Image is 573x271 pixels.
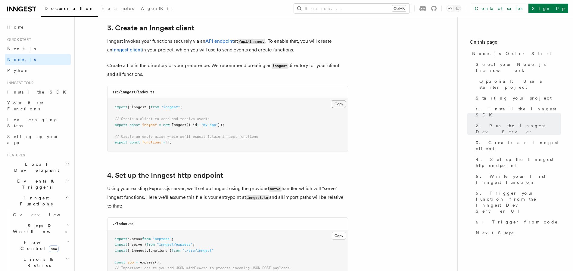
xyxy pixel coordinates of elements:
[476,106,561,118] span: 1. Install the Inngest SDK
[13,212,75,217] span: Overview
[5,22,71,32] a: Home
[165,140,172,144] span: [];
[476,156,561,168] span: 4. Set up the Inngest http endpoint
[172,237,174,241] span: ;
[5,153,25,158] span: Features
[49,245,59,252] span: new
[5,65,71,76] a: Python
[115,248,127,253] span: import
[11,223,67,235] span: Steps & Workflows
[5,161,66,173] span: Local Development
[136,260,138,264] span: =
[7,24,24,30] span: Home
[473,137,561,154] a: 3. Create an Inngest client
[101,6,134,11] span: Examples
[476,190,561,214] span: 5. Trigger your function from the Inngest Dev Server UI
[476,95,552,101] span: Starting your project
[161,105,180,109] span: "inngest"
[11,237,71,254] button: Flow Controlnew
[163,123,170,127] span: new
[5,176,71,192] button: Events & Triggers
[159,123,161,127] span: =
[112,222,133,226] code: ./index.ts
[115,242,127,247] span: import
[115,123,127,127] span: export
[107,24,194,32] a: 3. Create an Inngest client
[473,120,561,137] a: 2. Run the Inngest Dev Server
[151,105,159,109] span: from
[155,260,161,264] span: ();
[172,248,180,253] span: from
[127,248,146,253] span: { inngest
[115,266,292,270] span: // Important: ensure you add JSON middleware to process incoming JSON POST payloads.
[5,192,71,209] button: Inngest Functions
[172,123,186,127] span: Inngest
[473,154,561,171] a: 4. Set up the Inngest http endpoint
[127,242,146,247] span: { serve }
[11,209,71,220] a: Overview
[272,63,288,69] code: inngest
[107,184,348,210] p: Using your existing Express.js server, we'll set up Inngest using the provided handler which will...
[269,186,282,192] code: serve
[115,134,258,139] span: // Create an empty array where we'll export future Inngest functions
[7,90,70,94] span: Install the SDK
[146,248,148,253] span: ,
[5,81,34,85] span: Inngest tour
[127,105,151,109] span: { Inngest }
[473,227,561,238] a: Next Steps
[137,2,176,16] a: AgentKit
[332,100,346,108] button: Copy
[205,38,234,44] a: API endpoint
[5,97,71,114] a: Your first Functions
[5,195,65,207] span: Inngest Functions
[476,173,561,185] span: 5. Write your first Inngest function
[332,232,346,240] button: Copy
[11,239,66,251] span: Flow Control
[218,123,224,127] span: });
[127,237,142,241] span: express
[238,39,265,44] code: /api/inngest
[473,171,561,188] a: 5. Write your first Inngest function
[473,103,561,120] a: 1. Install the Inngest SDK
[470,38,561,48] h4: On this page
[5,37,31,42] span: Quick start
[7,68,29,73] span: Python
[473,59,561,76] a: Select your Node.js framework
[115,237,127,241] span: import
[112,47,142,53] a: Inngest client
[392,5,406,11] kbd: Ctrl+K
[142,237,151,241] span: from
[201,123,218,127] span: "my-app"
[471,4,526,13] a: Contact sales
[115,105,127,109] span: import
[127,260,134,264] span: app
[11,256,65,268] span: Errors & Retries
[476,123,561,135] span: 2. Run the Inngest Dev Server
[5,131,71,148] a: Setting up your app
[5,54,71,65] a: Node.js
[294,4,410,13] button: Search...Ctrl+K
[129,123,140,127] span: const
[11,254,71,271] button: Errors & Retries
[477,76,561,93] a: Optional: Use a starter project
[148,248,172,253] span: functions }
[5,114,71,131] a: Leveraging Steps
[163,140,165,144] span: =
[141,6,173,11] span: AgentKit
[473,188,561,217] a: 5. Trigger your function from the Inngest Dev Server UI
[107,61,348,79] p: Create a file in the directory of your preference. We recommend creating an directory for your cl...
[476,230,513,236] span: Next Steps
[157,242,193,247] span: "inngest/express"
[5,43,71,54] a: Next.js
[470,48,561,59] a: Node.js Quick Start
[476,219,558,225] span: 6. Trigger from code
[7,100,43,111] span: Your first Functions
[5,159,71,176] button: Local Development
[153,237,172,241] span: "express"
[472,51,551,57] span: Node.js Quick Start
[107,171,223,180] a: 4. Set up the Inngest http endpoint
[129,140,140,144] span: const
[193,242,195,247] span: ;
[182,248,214,253] span: "./src/inngest"
[447,5,461,12] button: Toggle dark mode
